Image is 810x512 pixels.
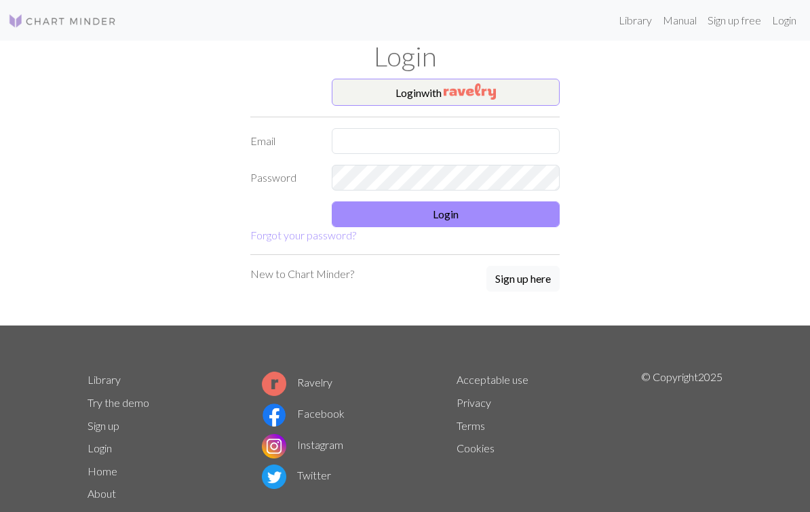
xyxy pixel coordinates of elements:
[88,465,117,477] a: Home
[262,376,332,389] a: Ravelry
[250,229,356,241] a: Forgot your password?
[657,7,702,34] a: Manual
[641,369,722,506] p: © Copyright 2025
[88,396,149,409] a: Try the demo
[88,419,119,432] a: Sign up
[88,487,116,500] a: About
[457,419,485,432] a: Terms
[486,266,560,293] a: Sign up here
[457,373,528,386] a: Acceptable use
[262,403,286,427] img: Facebook logo
[457,396,491,409] a: Privacy
[332,201,560,227] button: Login
[8,13,117,29] img: Logo
[262,434,286,458] img: Instagram logo
[242,128,324,154] label: Email
[486,266,560,292] button: Sign up here
[457,441,495,454] a: Cookies
[767,7,802,34] a: Login
[242,165,324,191] label: Password
[262,372,286,396] img: Ravelry logo
[444,83,496,100] img: Ravelry
[262,465,286,489] img: Twitter logo
[613,7,657,34] a: Library
[702,7,767,34] a: Sign up free
[332,79,560,106] button: Loginwith
[88,373,121,386] a: Library
[250,266,354,282] p: New to Chart Minder?
[79,41,731,73] h1: Login
[262,407,345,420] a: Facebook
[262,469,331,481] a: Twitter
[262,438,343,451] a: Instagram
[88,441,112,454] a: Login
